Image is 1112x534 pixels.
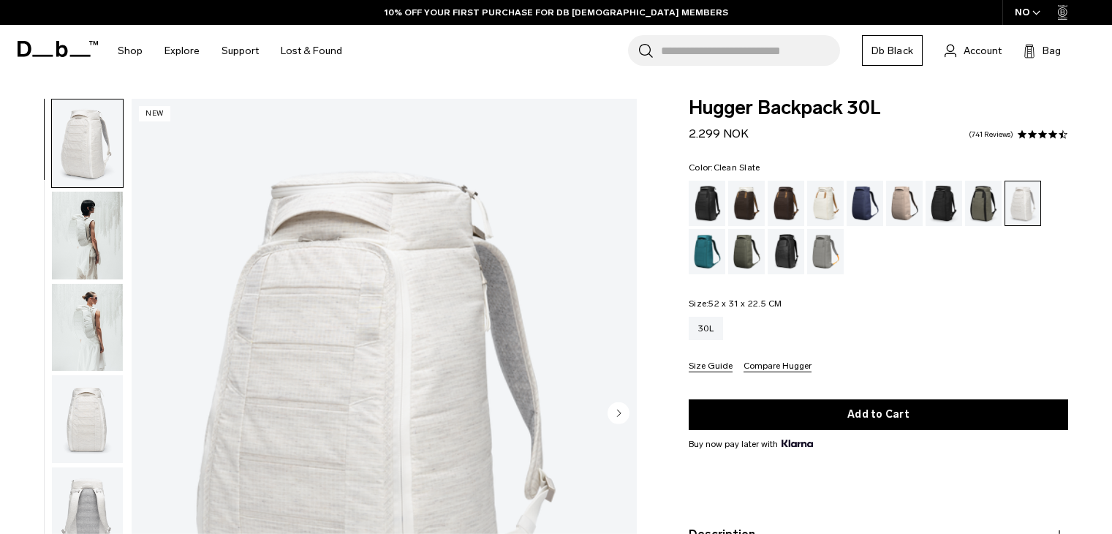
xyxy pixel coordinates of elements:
a: Db Black [862,35,923,66]
button: Hugger Backpack 30L Clean Slate [51,191,124,280]
span: 2.299 NOK [689,127,749,140]
span: Hugger Backpack 30L [689,99,1068,118]
button: Hugger Backpack 30L Clean Slate [51,99,124,188]
button: Hugger Backpack 30L Clean Slate [51,375,124,464]
legend: Size: [689,299,782,308]
a: Support [222,25,259,77]
button: Add to Cart [689,399,1068,430]
button: Compare Hugger [744,361,812,372]
a: Clean Slate [1005,181,1041,226]
a: 30L [689,317,723,340]
button: Hugger Backpack 30L Clean Slate [51,283,124,372]
a: Moss Green [728,229,765,274]
a: Espresso [768,181,804,226]
legend: Color: [689,163,760,172]
span: Account [964,43,1002,59]
img: Hugger Backpack 30L Clean Slate [52,375,123,463]
span: Buy now pay later with [689,437,813,451]
a: Reflective Black [768,229,804,274]
span: Clean Slate [714,162,760,173]
img: Hugger Backpack 30L Clean Slate [52,99,123,187]
a: Fogbow Beige [886,181,923,226]
a: Sand Grey [807,229,844,274]
a: Blue Hour [847,181,883,226]
p: New [139,106,170,121]
a: Explore [164,25,200,77]
span: Bag [1043,43,1061,59]
a: 741 reviews [969,131,1013,138]
button: Size Guide [689,361,733,372]
a: Oatmilk [807,181,844,226]
img: {"height" => 20, "alt" => "Klarna"} [782,440,813,447]
img: Hugger Backpack 30L Clean Slate [52,192,123,279]
a: Account [945,42,1002,59]
a: Forest Green [965,181,1002,226]
a: Midnight Teal [689,229,725,274]
span: 52 x 31 x 22.5 CM [708,298,782,309]
img: Hugger Backpack 30L Clean Slate [52,284,123,372]
a: 10% OFF YOUR FIRST PURCHASE FOR DB [DEMOGRAPHIC_DATA] MEMBERS [385,6,728,19]
button: Bag [1024,42,1061,59]
a: Lost & Found [281,25,342,77]
button: Next slide [608,402,629,426]
a: Black Out [689,181,725,226]
a: Charcoal Grey [926,181,962,226]
a: Shop [118,25,143,77]
nav: Main Navigation [107,25,353,77]
a: Cappuccino [728,181,765,226]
